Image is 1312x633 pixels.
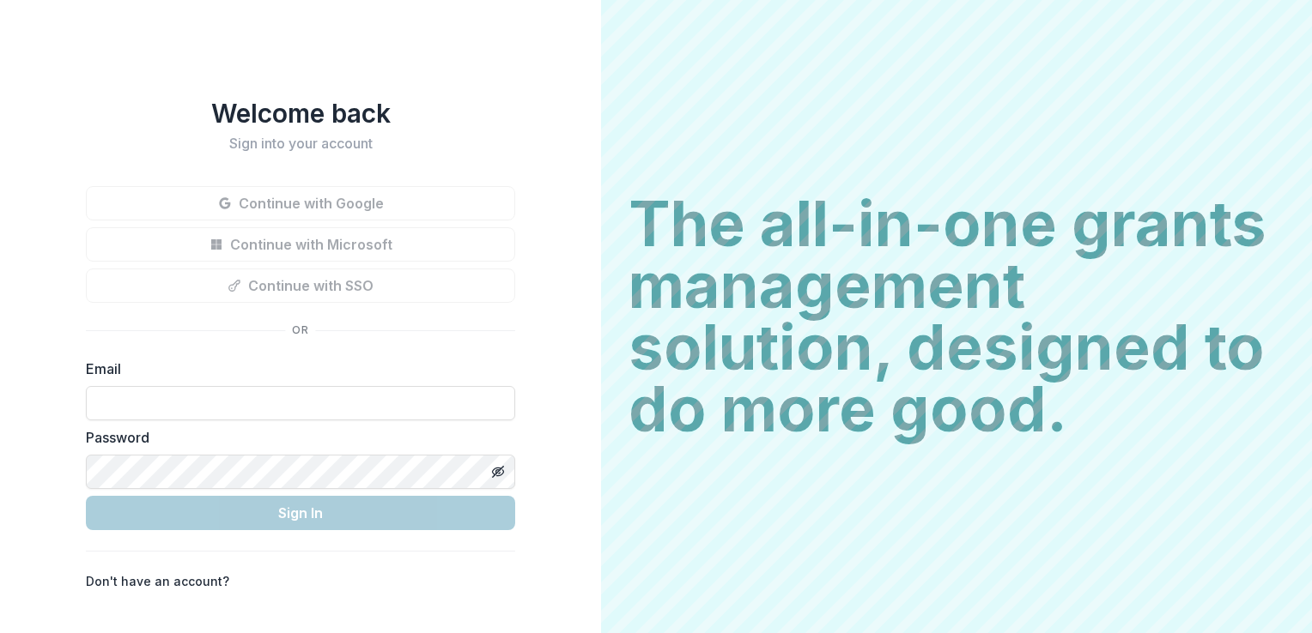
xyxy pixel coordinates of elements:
[86,136,515,152] h2: Sign into your account
[86,572,229,590] p: Don't have an account?
[86,268,515,303] button: Continue with SSO
[86,427,505,448] label: Password
[484,458,512,485] button: Toggle password visibility
[86,496,515,530] button: Sign In
[86,98,515,129] h1: Welcome back
[86,227,515,262] button: Continue with Microsoft
[86,359,505,379] label: Email
[86,186,515,220] button: Continue with Google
